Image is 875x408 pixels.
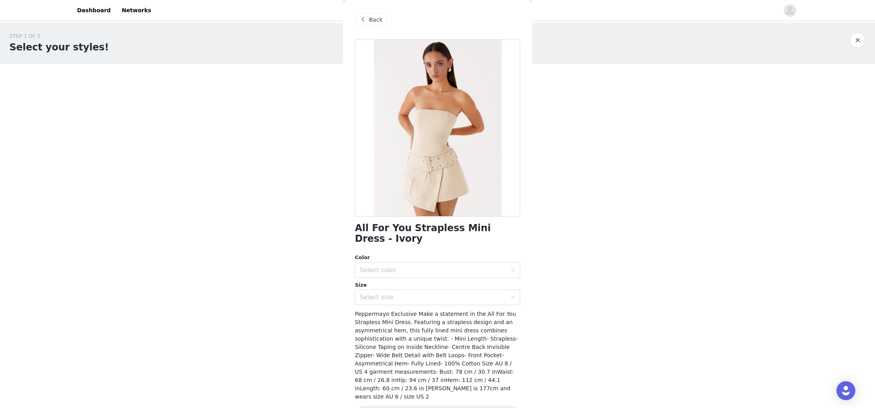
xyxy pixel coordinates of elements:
[9,32,109,40] div: STEP 1 OF 5
[355,223,520,244] h1: All For You Strapless Mini Dress - Ivory
[355,281,520,289] div: Size
[360,266,507,274] div: Select color
[355,254,520,261] div: Color
[511,295,515,300] i: icon: down
[360,293,507,301] div: Select size
[72,2,115,19] a: Dashboard
[511,268,515,273] i: icon: down
[9,40,109,54] h1: Select your styles!
[117,2,156,19] a: Networks
[836,381,855,400] div: Open Intercom Messenger
[786,4,794,17] div: avatar
[355,311,518,400] span: Peppermayo Exclusive Make a statement in the All For You Strapless Mini Dress. Featuring a strapl...
[369,16,382,24] span: Back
